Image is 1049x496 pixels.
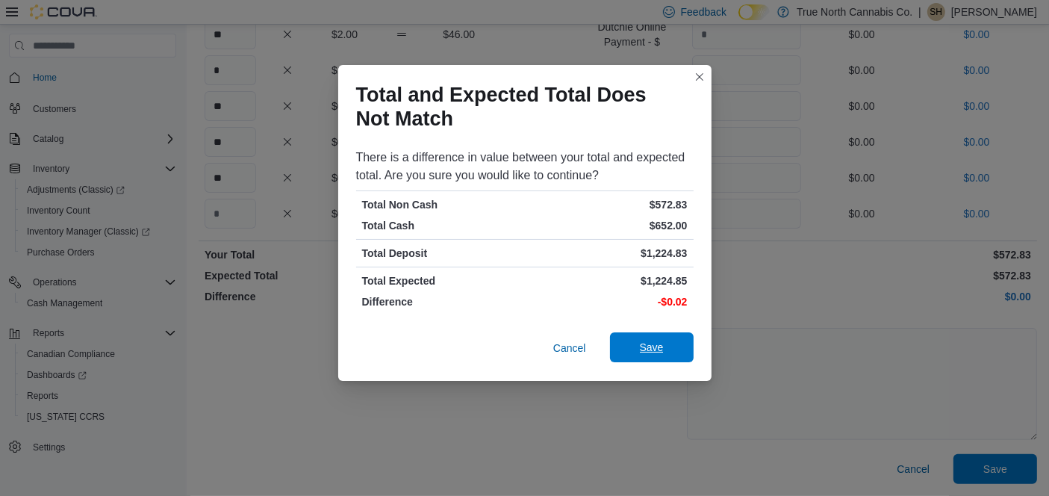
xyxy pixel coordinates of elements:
[362,197,522,212] p: Total Non Cash
[528,246,688,261] p: $1,224.83
[362,218,522,233] p: Total Cash
[356,83,682,131] h1: Total and Expected Total Does Not Match
[528,218,688,233] p: $652.00
[691,68,709,86] button: Closes this modal window
[610,332,694,362] button: Save
[362,273,522,288] p: Total Expected
[362,294,522,309] p: Difference
[528,294,688,309] p: -$0.02
[528,197,688,212] p: $572.83
[547,333,592,363] button: Cancel
[640,340,664,355] span: Save
[356,149,694,185] div: There is a difference in value between your total and expected total. Are you sure you would like...
[553,341,586,356] span: Cancel
[362,246,522,261] p: Total Deposit
[528,273,688,288] p: $1,224.85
